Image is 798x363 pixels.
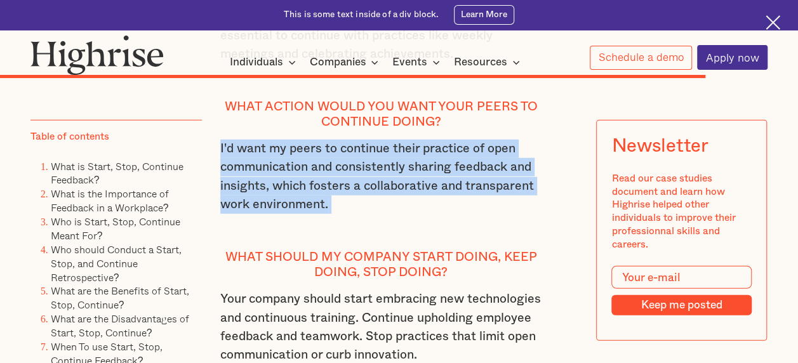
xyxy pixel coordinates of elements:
a: Who should Conduct a Start, Stop, and Continue Retrospective? [51,241,182,284]
div: Companies [309,55,382,70]
input: Keep me posted [612,294,752,315]
h4: What should my company start doing, keep doing, stop doing? [220,250,542,280]
a: Schedule a demo [590,46,693,70]
div: Events [392,55,444,70]
div: Resources [454,55,507,70]
div: Resources [454,55,524,70]
img: Cross icon [766,15,780,30]
input: Your e-mail [612,266,752,288]
a: Learn More [454,5,514,24]
form: Modal Form [612,266,752,315]
div: Read our case studies document and learn how Highrise helped other individuals to improve their p... [612,171,752,251]
a: What is Start, Stop, Continue Feedback? [51,158,183,187]
div: Companies [309,55,366,70]
div: Table of contents [30,130,109,143]
a: Apply now [697,45,768,70]
a: What are the Benefits of Start, Stop, Continue? [51,283,189,312]
div: This is some text inside of a div block. [284,9,439,21]
div: Newsletter [612,135,708,157]
a: What is the Importance of Feedback in a Workplace? [51,186,169,215]
div: Events [392,55,427,70]
div: Individuals [230,55,283,70]
h4: What action would you want your peers to continue doing? [220,100,542,129]
a: Who is Start, Stop, Continue Meant For? [51,214,180,243]
a: What are the Disadvantages of Start, Stop, Continue? [51,311,189,340]
div: Individuals [230,55,300,70]
img: Highrise logo [30,35,164,75]
p: I'd want my peers to continue their practice of open communication and consistently sharing feedb... [220,140,542,233]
